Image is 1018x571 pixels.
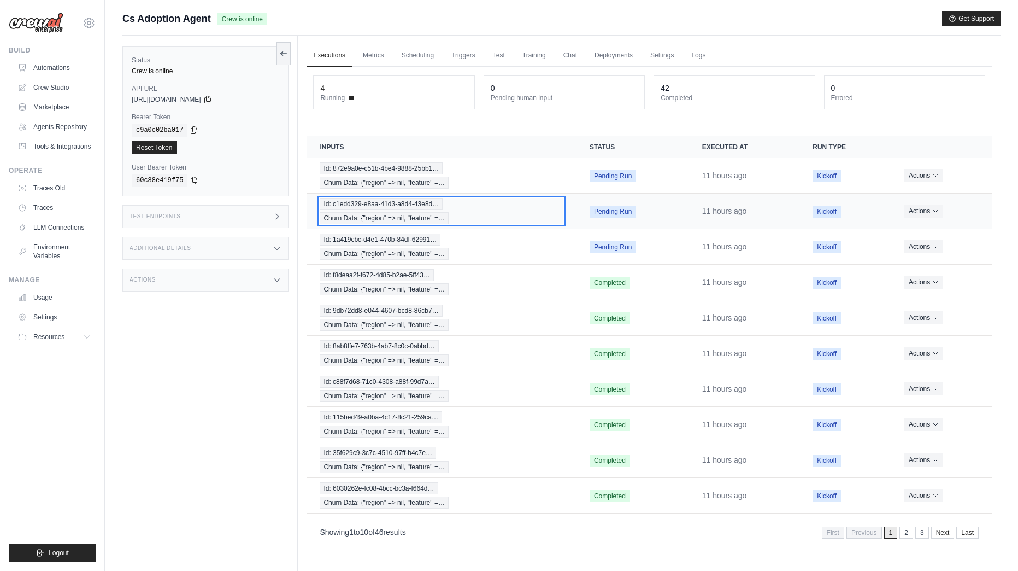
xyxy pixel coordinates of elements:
div: 42 [661,83,669,94]
span: Pending Run [590,241,636,253]
a: Next [931,527,955,539]
span: Kickoff [813,455,841,467]
span: Resources [33,333,64,341]
code: 60c88e419f75 [132,174,187,187]
a: Usage [13,289,96,306]
span: Churn Data: {"region" => nil, "feature" =… [320,497,449,509]
span: Id: 115bed49-a0ba-4c17-8c21-259ca… [320,411,442,423]
span: Id: 6030262e-fc08-4bcc-bc3a-f664d… [320,482,438,494]
span: Kickoff [813,277,841,289]
button: Actions for execution [904,276,943,289]
a: Agents Repository [13,118,96,136]
span: Previous [846,527,882,539]
span: Churn Data: {"region" => nil, "feature" =… [320,177,449,189]
span: Pending Run [590,206,636,218]
a: Traces Old [13,179,96,197]
span: 1 [349,528,354,537]
a: Crew Studio [13,79,96,96]
span: Id: 9db72dd8-e044-4607-bcd8-86cb7… [320,305,442,317]
a: View execution details for Id [320,482,563,509]
dt: Completed [661,94,808,102]
a: Environment Variables [13,238,96,265]
a: View execution details for Id [320,340,563,366]
span: Churn Data: {"region" => nil, "feature" =… [320,283,449,295]
th: Run Type [799,136,891,158]
time: September 24, 2025 at 22:46 PDT [702,491,747,500]
label: API URL [132,84,279,93]
span: Id: f8deaa2f-f672-4d85-b2ae-5ff43… [320,269,434,281]
a: View execution details for Id [320,305,563,331]
span: Churn Data: {"region" => nil, "feature" =… [320,319,449,331]
a: View execution details for Id [320,234,563,260]
a: View execution details for Id [320,269,563,295]
div: Manage [9,276,96,284]
span: Kickoff [813,206,841,218]
span: Id: 8ab8ffe7-763b-4ab7-8c0c-0abbd… [320,340,438,352]
button: Resources [13,328,96,346]
button: Actions for execution [904,240,943,253]
div: Operate [9,166,96,175]
button: Actions for execution [904,418,943,431]
a: Settings [644,44,680,67]
span: Id: c88f7d68-71c0-4308-a88f-99d7a… [320,376,438,388]
span: 46 [375,528,384,537]
div: 0 [831,83,835,94]
a: Tools & Integrations [13,138,96,155]
time: September 24, 2025 at 22:48 PDT [702,384,747,393]
a: View execution details for Id [320,376,563,402]
span: Completed [590,419,630,431]
a: Last [956,527,979,539]
span: [URL][DOMAIN_NAME] [132,95,201,104]
span: Completed [590,312,630,324]
a: Automations [13,59,96,77]
span: Completed [590,455,630,467]
a: View execution details for Id [320,447,563,473]
a: Training [516,44,552,67]
label: User Bearer Token [132,163,279,172]
section: Crew executions table [307,136,992,546]
span: Id: 35f629c9-3c7c-4510-97ff-b4c7e… [320,447,436,459]
span: Crew is online [217,13,267,25]
span: Kickoff [813,490,841,502]
a: Test [486,44,511,67]
span: 1 [884,527,898,539]
span: 10 [360,528,369,537]
a: Metrics [356,44,391,67]
div: 0 [491,83,495,94]
time: September 24, 2025 at 22:53 PDT [702,171,747,180]
a: 3 [915,527,929,539]
span: Churn Data: {"region" => nil, "feature" =… [320,390,449,402]
a: Executions [307,44,352,67]
span: Completed [590,490,630,502]
h3: Additional Details [130,245,191,252]
time: September 24, 2025 at 22:49 PDT [702,349,747,358]
div: Crew is online [132,67,279,75]
th: Executed at [689,136,800,158]
button: Actions for execution [904,169,943,182]
button: Actions for execution [904,489,943,502]
span: Kickoff [813,170,841,182]
a: Scheduling [395,44,440,67]
span: Churn Data: {"region" => nil, "feature" =… [320,461,449,473]
a: Reset Token [132,141,177,154]
span: Id: 1a419cbc-d4e1-470b-84df-62991… [320,234,440,246]
span: Running [320,94,345,102]
img: Logo [9,13,63,33]
span: Churn Data: {"region" => nil, "feature" =… [320,212,449,224]
span: Logout [49,549,69,557]
code: c9a0c02ba017 [132,124,187,137]
span: Kickoff [813,241,841,253]
dt: Errored [831,94,978,102]
a: Logs [685,44,712,67]
label: Status [132,56,279,65]
span: Cs Adoption Agent [122,11,211,26]
div: 4 [320,83,325,94]
a: Traces [13,199,96,217]
time: September 24, 2025 at 22:47 PDT [702,420,747,429]
a: 2 [899,527,913,539]
time: September 24, 2025 at 22:47 PDT [702,456,747,464]
span: First [822,527,844,539]
span: Kickoff [813,419,841,431]
span: Id: c1edd329-e8aa-41d3-a8d4-43e8d… [320,198,443,210]
button: Actions for execution [904,347,943,360]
